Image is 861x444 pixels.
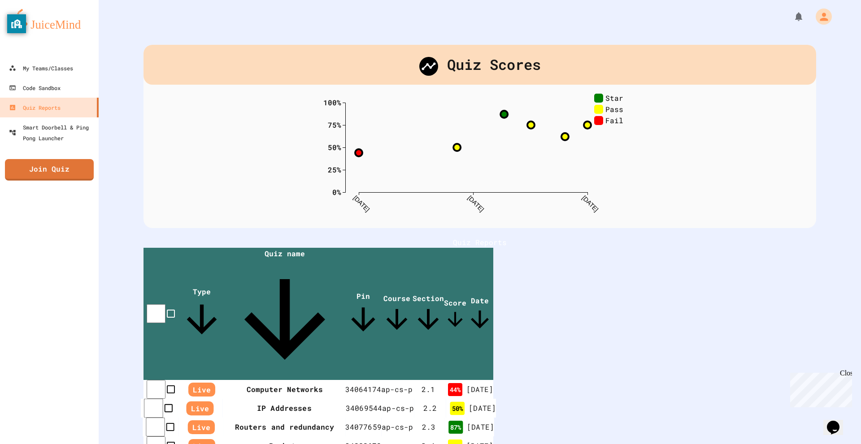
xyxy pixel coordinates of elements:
div: 44 % [448,383,462,396]
iframe: chat widget [823,408,852,435]
th: IP Addresses [223,399,346,418]
h1: Quiz Reports [143,237,816,248]
button: privacy banner [7,14,26,33]
td: [DATE] [469,399,496,418]
text: 25% [328,164,341,174]
div: 2 . 3 [413,422,444,432]
div: ap-cs-p [382,403,414,414]
span: Score [444,298,466,331]
th: Routers and redundancy [224,418,345,436]
span: Course [381,293,413,335]
a: Join Quiz [5,159,94,181]
div: 87 % [448,421,463,434]
div: Quiz Scores [143,45,816,85]
div: 2 . 2 [414,403,446,414]
text: Star [605,93,623,102]
span: Section [413,293,444,335]
text: 75% [328,120,341,129]
span: Live [186,401,213,415]
td: 34077659 [345,418,381,436]
th: Computer Networks [224,380,345,399]
div: ap-cs-p [382,422,413,432]
div: ap-cs-p [381,384,413,395]
div: Quiz Reports [9,102,61,113]
div: 50 % [450,402,465,415]
text: 50% [328,142,341,151]
span: Live [188,420,215,434]
span: Quiz name [224,249,345,380]
span: Pin [345,291,381,337]
iframe: chat widget [787,369,852,407]
td: [DATE] [466,380,493,399]
span: Type [179,287,224,342]
text: [DATE] [466,194,485,213]
div: 2 . 1 [413,384,444,395]
text: 100% [323,97,341,107]
input: select all desserts [147,304,165,323]
td: 34069544 [346,399,382,418]
span: Date [466,296,493,333]
div: Smart Doorbell & Ping Pong Launcher [9,122,95,143]
span: Live [188,383,215,397]
div: Code Sandbox [9,82,61,93]
td: 34064174 [345,380,381,399]
text: 0% [332,187,341,196]
text: Pass [605,104,623,113]
div: Chat with us now!Close [4,4,62,57]
text: [DATE] [581,194,600,213]
div: My Account [806,6,834,27]
td: [DATE] [467,418,494,436]
text: Fail [605,115,623,125]
div: My Teams/Classes [9,63,73,73]
text: [DATE] [352,194,371,213]
img: logo-orange.svg [9,9,90,32]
